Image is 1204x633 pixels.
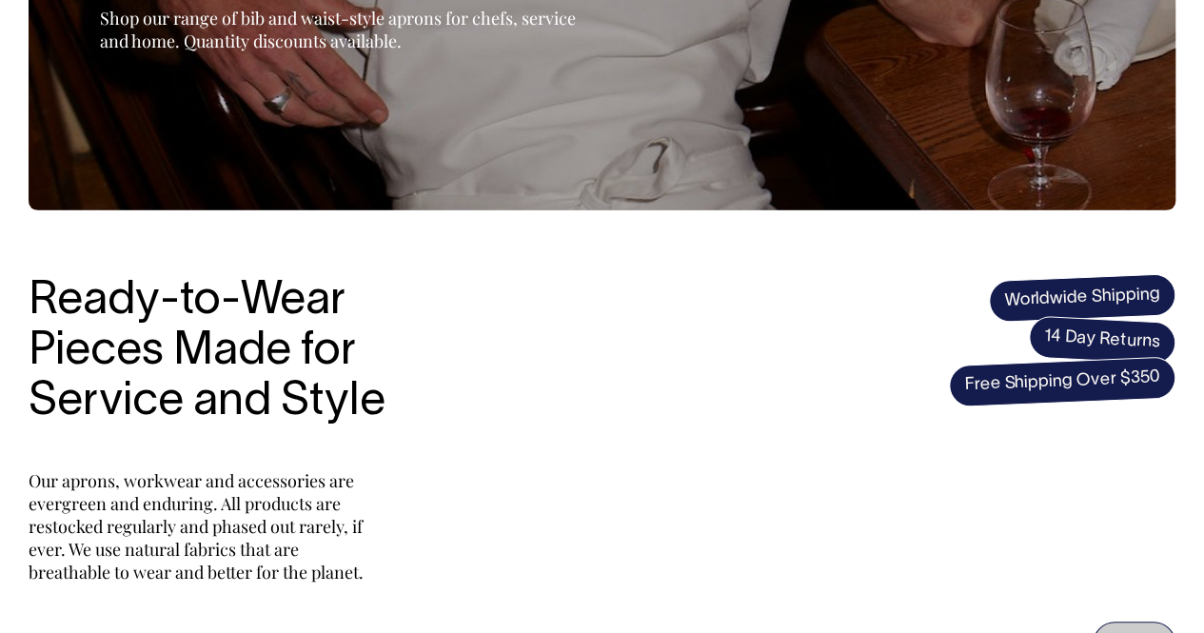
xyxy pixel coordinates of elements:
[948,356,1176,407] span: Free Shipping Over $350
[988,273,1176,323] span: Worldwide Shipping
[1028,315,1176,365] span: 14 Day Returns
[100,7,576,52] span: Shop our range of bib and waist-style aprons for chefs, service and home. Quantity discounts avai...
[29,469,371,584] p: Our aprons, workwear and accessories are evergreen and enduring. All products are restocked regul...
[29,277,400,427] h3: Ready-to-Wear Pieces Made for Service and Style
